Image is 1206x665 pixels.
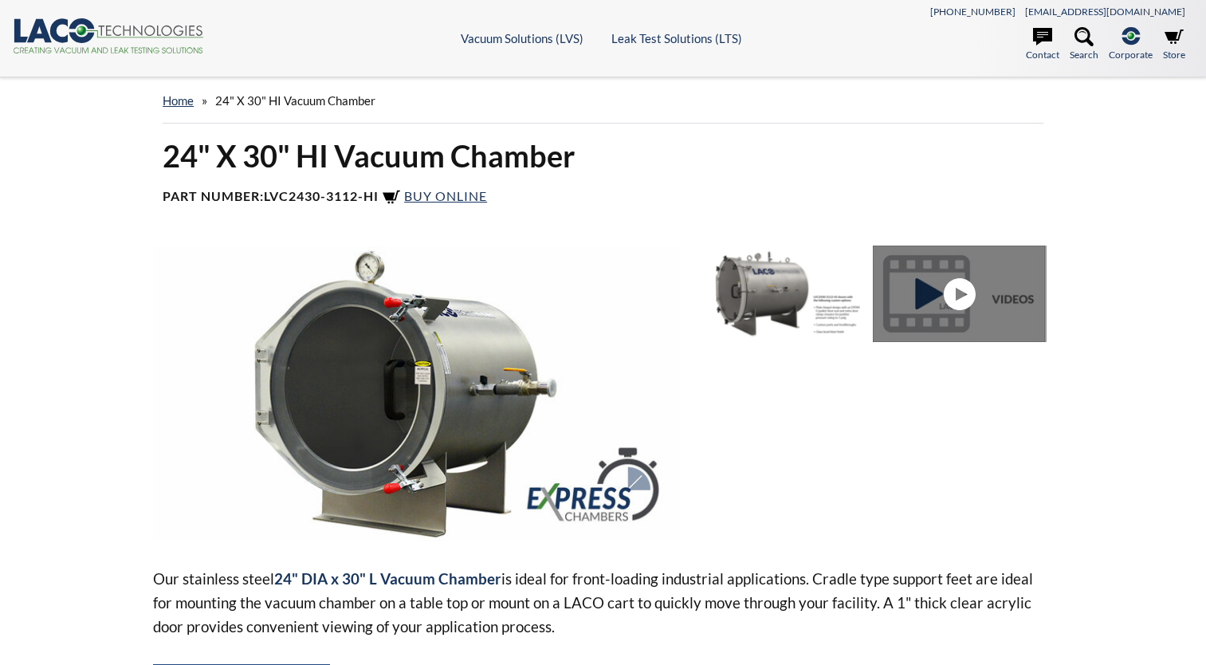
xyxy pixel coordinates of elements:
[1026,27,1059,62] a: Contact
[1025,6,1185,18] a: [EMAIL_ADDRESS][DOMAIN_NAME]
[264,188,379,203] b: LVC2430-3112-HI
[274,569,501,588] strong: 24" DIA x 30" L Vacuum Chamber
[163,188,1043,207] h4: Part Number:
[1109,47,1153,62] span: Corporate
[215,93,375,108] span: 24" X 30" HI Vacuum Chamber
[873,246,1053,342] a: Series HI Video - Watch Now!
[693,246,865,342] img: Custom LVC2430-3112-HI with extra door clamps and ports
[163,93,194,108] a: home
[611,31,742,45] a: Leak Test Solutions (LTS)
[930,6,1015,18] a: [PHONE_NUMBER]
[1163,27,1185,62] a: Store
[382,188,487,203] a: Buy Online
[153,567,1053,639] p: Our stainless steel is ideal for front-loading industrial applications. Cradle type support feet ...
[1070,27,1098,62] a: Search
[461,31,583,45] a: Vacuum Solutions (LVS)
[163,136,1043,175] h1: 24" X 30" HI Vacuum Chamber
[153,246,680,541] img: LVC2430-3112-HI Horizontal SS Express Chamber, angle view
[163,78,1043,124] div: »
[404,188,487,203] span: Buy Online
